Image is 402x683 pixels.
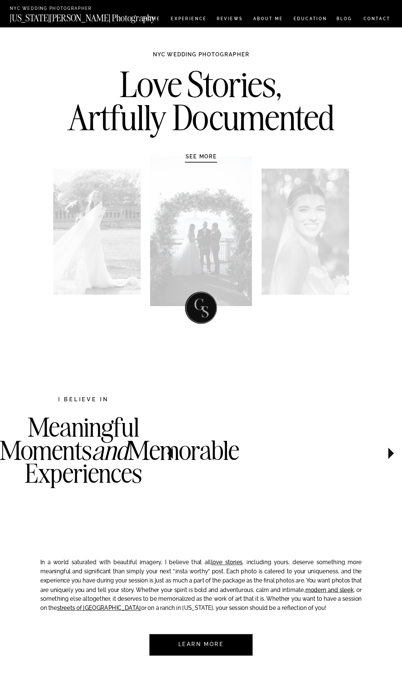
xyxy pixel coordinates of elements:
a: [US_STATE][PERSON_NAME] Photography [10,14,178,19]
a: BLOG [336,17,352,23]
a: NYC Wedding Photographer [10,7,111,12]
a: Learn more [170,634,233,656]
a: streets of [GEOGRAPHIC_DATA] [57,605,141,611]
a: SEE MORE [170,153,233,160]
i: and [92,434,128,466]
h2: I believe in [23,396,144,405]
a: ABOUT ME [253,17,283,23]
a: EDUCATION [293,17,328,23]
a: Experience [171,17,206,23]
a: love stories [211,559,243,566]
a: HOME [142,17,161,23]
a: REVIEWS [217,17,242,23]
a: CONTACT [363,16,391,23]
p: In a world saturated with beautiful imagery, I believe that all , including yours, deserve someth... [40,558,362,616]
h1: NYC WEDDING PHOTOGRAPHER [138,51,264,64]
a: modern and sleek [305,586,354,593]
h2: Love Stories, Artfully Documented [60,68,342,139]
